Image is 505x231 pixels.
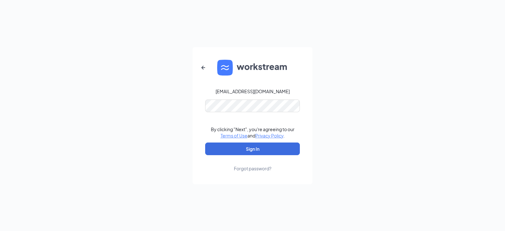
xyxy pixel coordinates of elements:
[217,60,288,76] img: WS logo and Workstream text
[211,126,294,139] div: By clicking "Next", you're agreeing to our and .
[196,60,211,75] button: ArrowLeftNew
[255,133,283,138] a: Privacy Policy
[199,64,207,71] svg: ArrowLeftNew
[234,155,271,172] a: Forgot password?
[221,133,247,138] a: Terms of Use
[205,143,300,155] button: Sign In
[216,88,290,94] div: [EMAIL_ADDRESS][DOMAIN_NAME]
[234,165,271,172] div: Forgot password?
